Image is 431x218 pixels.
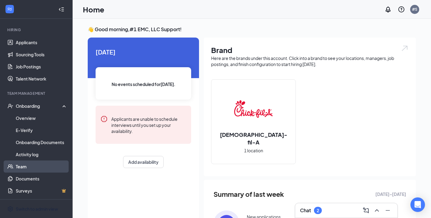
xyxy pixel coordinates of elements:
[16,136,67,148] a: Onboarding Documents
[211,45,409,55] h1: Brand
[244,147,263,154] span: 1 location
[16,160,67,173] a: Team
[401,45,409,52] img: open.6027fd2a22e1237b5b06.svg
[211,55,409,67] div: Here are the brands under this account. Click into a brand to see your locations, managers, job p...
[111,115,186,134] div: Applicants are unable to schedule interviews until you set up your availability.
[83,4,104,15] h1: Home
[16,185,67,197] a: SurveysCrown
[373,207,380,214] svg: ChevronUp
[317,208,319,213] div: 2
[7,27,66,32] div: Hiring
[300,207,311,214] h3: Chat
[58,6,64,12] svg: Collapse
[372,206,382,215] button: ChevronUp
[375,191,406,197] span: [DATE] - [DATE]
[211,131,295,146] h2: [DEMOGRAPHIC_DATA]-fil-A
[112,81,175,88] span: No events scheduled for [DATE] .
[7,6,13,12] svg: WorkstreamLogo
[16,48,67,61] a: Sourcing Tools
[361,206,371,215] button: ComposeMessage
[16,173,67,185] a: Documents
[123,156,164,168] button: Add availability
[410,197,425,212] div: Open Intercom Messenger
[412,7,417,12] div: #S
[16,73,67,85] a: Talent Network
[214,189,284,200] span: Summary of last week
[7,206,13,212] svg: Settings
[96,47,191,57] span: [DATE]
[383,206,393,215] button: Minimize
[16,206,58,212] div: Switch to admin view
[16,124,67,136] a: E-Verify
[16,112,67,124] a: Overview
[16,61,67,73] a: Job Postings
[100,115,108,123] svg: Error
[398,6,405,13] svg: QuestionInfo
[7,103,13,109] svg: UserCheck
[88,26,416,33] h3: 👋 Good morning, #1 EMC, LLC Support !
[7,91,66,96] div: Team Management
[234,90,273,128] img: Chick-fil-A
[16,103,62,109] div: Onboarding
[16,36,67,48] a: Applicants
[384,6,392,13] svg: Notifications
[16,148,67,160] a: Activity log
[384,207,391,214] svg: Minimize
[362,207,370,214] svg: ComposeMessage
